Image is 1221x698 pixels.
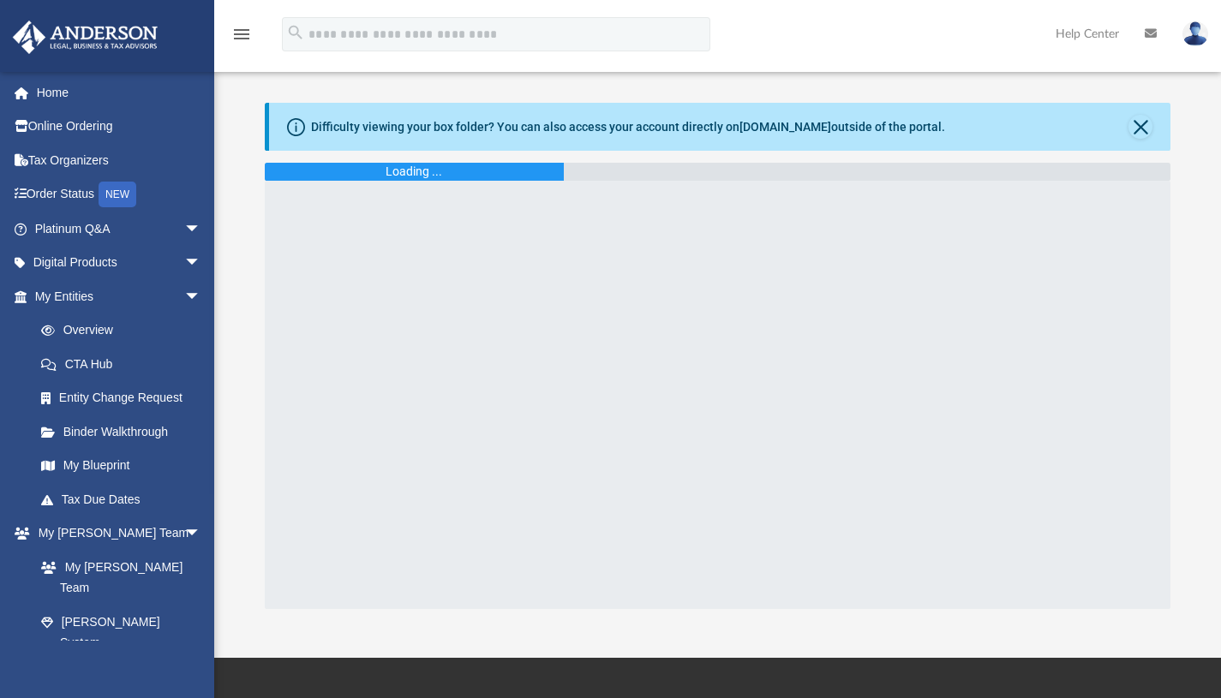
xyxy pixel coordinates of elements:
[184,279,218,314] span: arrow_drop_down
[24,313,227,348] a: Overview
[286,23,305,42] i: search
[24,482,227,516] a: Tax Due Dates
[24,449,218,483] a: My Blueprint
[184,246,218,281] span: arrow_drop_down
[386,163,442,181] div: Loading ...
[99,182,136,207] div: NEW
[231,24,252,45] i: menu
[184,516,218,552] span: arrow_drop_down
[12,279,227,313] a: My Entitiesarrow_drop_down
[24,605,218,659] a: [PERSON_NAME] System
[8,21,163,54] img: Anderson Advisors Platinum Portal
[12,143,227,177] a: Tax Organizers
[12,75,227,110] a: Home
[231,33,252,45] a: menu
[24,347,227,381] a: CTA Hub
[12,110,227,144] a: Online Ordering
[12,246,227,280] a: Digital Productsarrow_drop_down
[739,120,831,134] a: [DOMAIN_NAME]
[311,118,945,136] div: Difficulty viewing your box folder? You can also access your account directly on outside of the p...
[1182,21,1208,46] img: User Pic
[1128,115,1152,139] button: Close
[24,550,210,605] a: My [PERSON_NAME] Team
[12,177,227,212] a: Order StatusNEW
[24,381,227,415] a: Entity Change Request
[184,212,218,247] span: arrow_drop_down
[12,212,227,246] a: Platinum Q&Aarrow_drop_down
[12,516,218,551] a: My [PERSON_NAME] Teamarrow_drop_down
[24,415,227,449] a: Binder Walkthrough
